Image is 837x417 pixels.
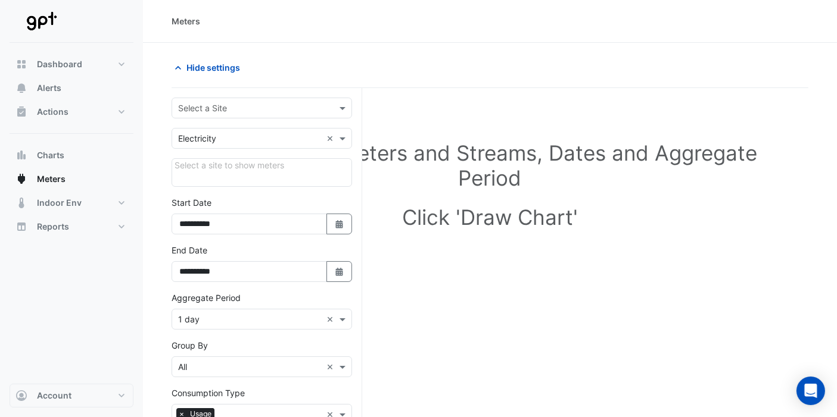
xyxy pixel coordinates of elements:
button: Actions [10,100,133,124]
span: Charts [37,149,64,161]
span: Dashboard [37,58,82,70]
div: Meters [172,15,200,27]
button: Dashboard [10,52,133,76]
span: Clear [326,313,337,325]
button: Account [10,384,133,407]
button: Indoor Env [10,191,133,215]
span: Alerts [37,82,61,94]
button: Reports [10,215,133,239]
label: Group By [172,339,208,352]
app-icon: Alerts [15,82,27,94]
app-icon: Indoor Env [15,197,27,209]
label: End Date [172,244,207,256]
span: Meters [37,173,66,185]
button: Hide settings [172,57,248,78]
span: Actions [37,106,69,118]
button: Meters [10,167,133,191]
app-icon: Charts [15,149,27,161]
span: Account [37,390,71,402]
span: Indoor Env [37,197,82,209]
button: Alerts [10,76,133,100]
app-icon: Meters [15,173,27,185]
span: Clear [326,360,337,373]
h1: Select Site, Meters and Streams, Dates and Aggregate Period [191,140,789,190]
fa-icon: Select Date [334,266,345,277]
label: Start Date [172,196,211,209]
fa-icon: Select Date [334,219,345,229]
div: Open Intercom Messenger [796,377,825,405]
span: Reports [37,221,69,233]
img: Company Logo [14,10,68,33]
span: Clear [326,132,337,145]
label: Aggregate Period [172,291,241,304]
app-icon: Actions [15,106,27,118]
app-icon: Dashboard [15,58,27,70]
span: Hide settings [186,61,240,74]
button: Charts [10,143,133,167]
label: Consumption Type [172,387,245,399]
div: Click Update or Cancel in Details panel [172,158,352,187]
h1: Click 'Draw Chart' [191,205,789,230]
app-icon: Reports [15,221,27,233]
